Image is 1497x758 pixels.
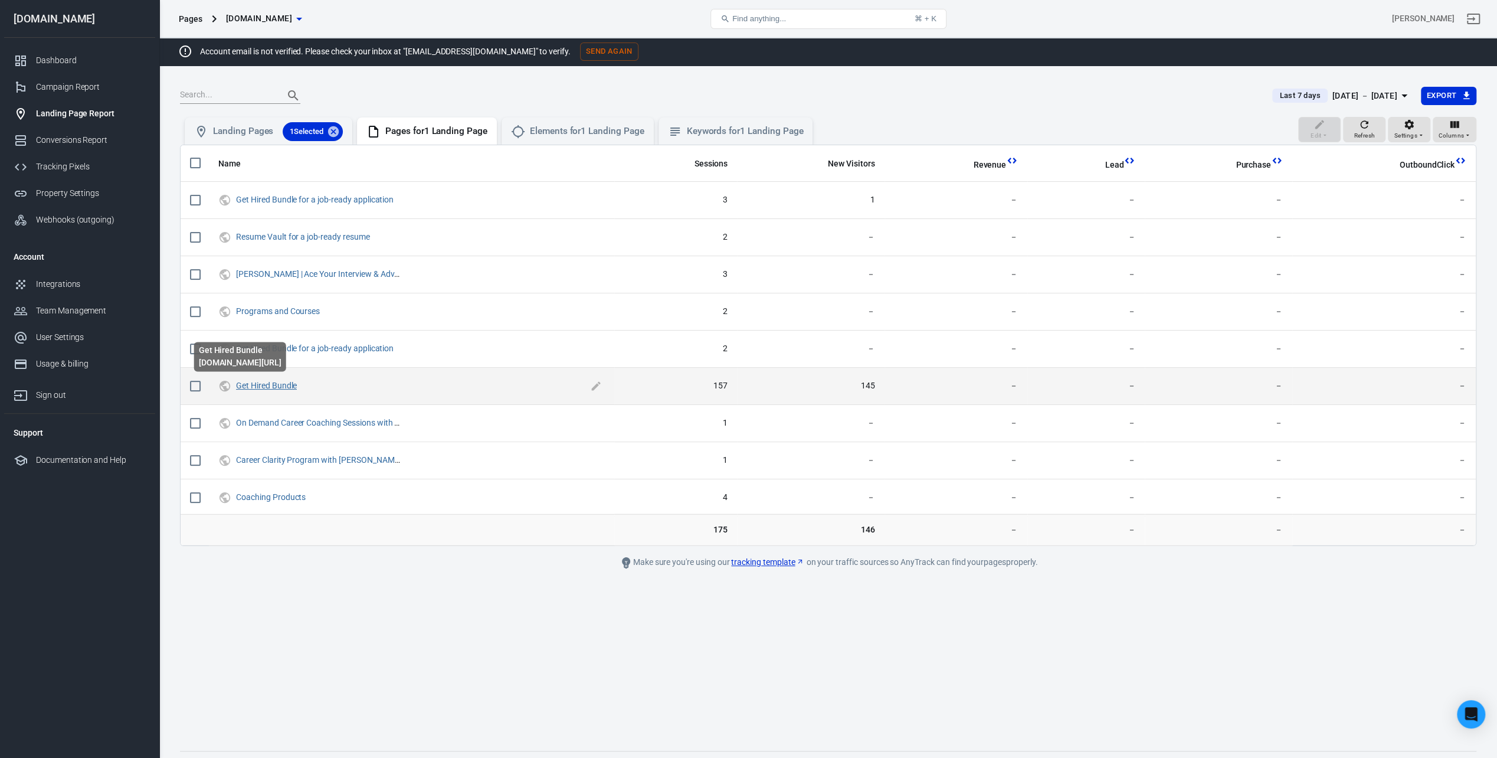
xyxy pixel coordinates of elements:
[1105,159,1123,171] span: Lead
[4,74,155,100] a: Campaign Report
[4,419,155,447] li: Support
[1154,306,1283,318] span: －
[624,231,728,243] span: 2
[4,14,155,24] div: [DOMAIN_NAME]
[1037,306,1135,318] span: －
[1037,524,1135,535] span: －
[181,145,1476,545] div: scrollable content
[218,158,256,170] span: Name
[894,269,1018,280] span: －
[218,416,231,430] svg: UTM & Web Traffic
[36,454,146,466] div: Documentation and Help
[624,269,728,280] span: 3
[218,379,231,393] svg: UTM & Web Traffic
[1154,269,1283,280] span: －
[218,453,231,468] svg: UTM & Web Traffic
[218,230,231,244] svg: UTM & Web Traffic
[1302,269,1466,280] span: －
[1154,492,1283,504] span: －
[679,158,728,170] span: Sessions
[1220,159,1271,171] span: Purchase
[1271,155,1283,166] svg: This column is calculated from AnyTrack real-time data
[1123,155,1135,166] svg: This column is calculated from AnyTrack real-time data
[4,243,155,271] li: Account
[236,232,370,241] a: Resume Vault for a job-ready resume
[732,14,786,23] span: Find anything...
[624,455,728,466] span: 1
[36,134,146,146] div: Conversions Report
[1302,343,1466,355] span: －
[36,331,146,344] div: User Settings
[1302,194,1466,206] span: －
[1006,155,1018,166] svg: This column is calculated from AnyTrack real-time data
[1302,417,1466,429] span: －
[1154,194,1283,206] span: －
[1037,269,1135,280] span: －
[236,492,306,502] a: Coaching Products
[4,207,155,233] a: Webhooks (outgoing)
[894,231,1018,243] span: －
[1154,343,1283,355] span: －
[1037,417,1135,429] span: －
[731,556,804,568] a: tracking template
[4,324,155,351] a: User Settings
[894,343,1018,355] span: －
[236,455,401,465] a: Career Clarity Program with [PERSON_NAME]
[4,153,155,180] a: Tracking Pixels
[36,107,146,120] div: Landing Page Report
[1388,117,1430,143] button: Settings
[1384,159,1455,171] span: OutboundClick
[36,358,146,370] div: Usage & billing
[746,343,874,355] span: －
[1421,87,1476,105] button: Export
[213,122,343,141] div: Landing Pages
[746,269,874,280] span: －
[1263,86,1420,106] button: Last 7 days[DATE] － [DATE]
[624,380,728,392] span: 157
[218,305,231,319] svg: UTM & Web Traffic
[915,14,936,23] div: ⌘ + K
[36,161,146,173] div: Tracking Pixels
[36,278,146,290] div: Integrations
[4,271,155,298] a: Integrations
[624,417,728,429] span: 1
[221,8,306,30] button: [DOMAIN_NAME]
[624,524,728,535] span: 175
[580,43,638,61] button: Send Again
[973,159,1006,171] span: Revenue
[1037,194,1135,206] span: －
[236,381,297,390] a: Get Hired Bundle
[958,158,1006,172] span: Total revenue calculated by AnyTrack.
[687,125,804,138] div: Keywords for 1 Landing Page
[710,9,946,29] button: Find anything...⌘ + K
[1343,117,1385,143] button: Refresh
[1459,5,1488,33] a: Sign out
[894,380,1018,392] span: －
[4,127,155,153] a: Conversions Report
[624,343,728,355] span: 2
[1275,90,1325,102] span: Last 7 days
[1302,524,1466,535] span: －
[1154,524,1283,535] span: －
[226,11,292,26] span: chrisgmorrison.com
[179,13,202,25] div: Pages
[624,306,728,318] span: 2
[1302,231,1466,243] span: －
[973,158,1006,172] span: Total revenue calculated by AnyTrack.
[1457,700,1485,728] div: Open Intercom Messenger
[194,342,286,371] div: Get Hired Bundle [DOMAIN_NAME][URL]
[180,88,274,103] input: Search...
[746,231,874,243] span: －
[1302,492,1466,504] span: －
[746,417,874,429] span: －
[36,81,146,93] div: Campaign Report
[894,194,1018,206] span: －
[4,180,155,207] a: Property Settings
[1433,117,1476,143] button: Columns
[746,455,874,466] span: －
[236,306,320,316] a: Programs and Courses
[1154,380,1283,392] span: －
[218,158,241,170] span: Name
[894,492,1018,504] span: －
[1438,130,1464,141] span: Columns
